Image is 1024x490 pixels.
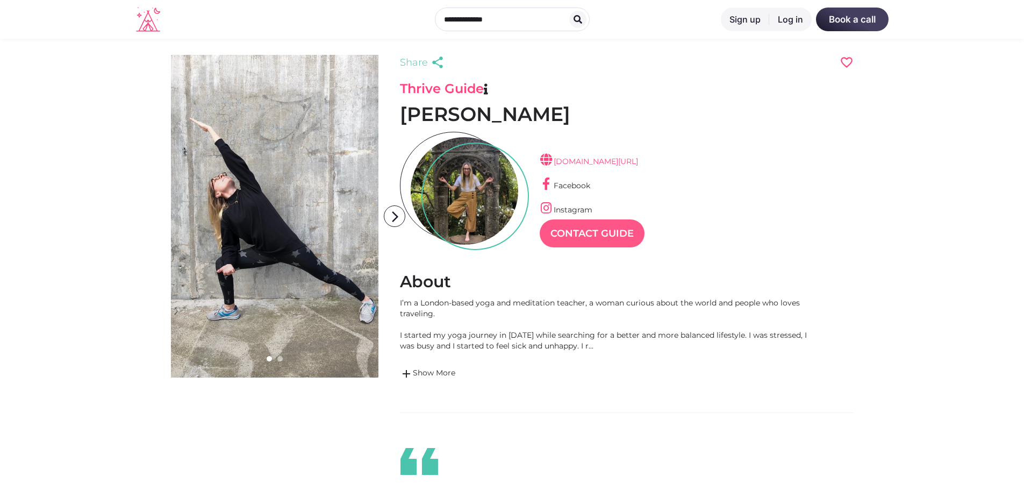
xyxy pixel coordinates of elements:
[540,181,590,190] a: Facebook
[540,205,592,215] a: Instagram
[540,219,645,247] a: Contact Guide
[400,367,819,380] a: addShow More
[400,367,413,380] span: add
[387,445,452,478] i: format_quote
[400,55,428,70] span: Share
[400,81,854,97] h3: Thrive Guide
[816,8,889,31] a: Book a call
[400,55,447,70] a: Share
[400,297,819,351] div: I’m a London-based yoga and meditation teacher, a woman curious about the world and people who lo...
[400,102,854,126] h1: [PERSON_NAME]
[540,157,638,166] a: [DOMAIN_NAME][URL]
[769,8,812,31] a: Log in
[384,206,406,228] i: arrow_forward_ios
[721,8,769,31] a: Sign up
[400,272,854,292] h2: About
